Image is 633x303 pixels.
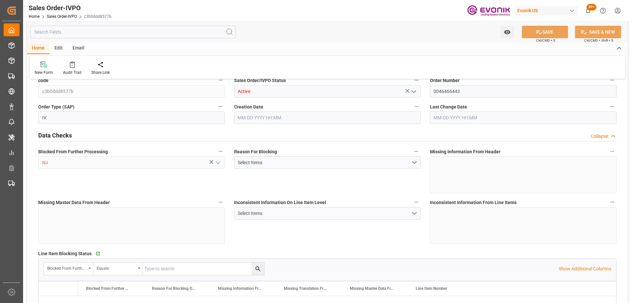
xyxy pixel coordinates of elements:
[238,210,411,217] div: Select Items
[430,104,467,110] span: Last Change Date
[412,76,421,84] button: Sales Order/IVPO Status
[416,286,447,291] span: Line Item Number
[97,264,136,271] div: Equals
[35,70,53,76] div: New Form
[559,265,611,272] p: Show Additional Columns
[581,3,595,18] button: show 100 new notifications
[515,6,578,15] div: Evonik US
[234,104,263,110] span: Creation Date
[212,158,222,168] button: open menu
[86,286,130,291] span: Blocked From Further Processing
[143,262,264,275] input: Type to search
[252,262,264,275] button: search button
[38,77,48,84] span: code
[284,286,328,291] span: Missing Translation From Master Data
[238,159,411,166] div: Select Items
[49,43,68,54] div: Edit
[234,148,277,155] span: Reason For Blocking
[412,147,421,156] button: Reason For Blocking
[608,147,617,156] button: Missing Information From Header
[93,262,143,275] button: open menu
[536,38,555,43] span: Ctrl/CMD + S
[575,26,621,38] button: SAVE & NEW
[44,262,93,275] button: open menu
[218,286,262,291] span: Missing Information From Line Item
[467,5,510,16] img: Evonik-brand-mark-Deep-Purple-RGB.jpeg_1700498283.jpeg
[234,156,421,169] button: open menu
[608,76,617,84] button: Order Number
[38,148,108,155] span: Blocked From Further Processing
[216,76,225,84] button: code
[584,38,613,43] span: Ctrl/CMD + Shift + S
[38,131,72,140] h2: Data Checks
[234,111,421,124] input: MM-DD-YYYY HH:MM
[408,86,418,97] button: open menu
[234,207,421,220] button: open menu
[216,102,225,111] button: Order Type (SAP)
[38,104,75,110] span: Order Type (SAP)
[412,102,421,111] button: Creation Date
[38,250,92,257] span: Line Item Blocking Status
[522,26,568,38] button: SAVE
[430,77,460,84] span: Order Number
[216,147,225,156] button: Blocked From Further Processing
[430,148,500,155] span: Missing Information From Header
[91,70,110,76] div: Share Link
[515,4,581,17] button: Evonik US
[47,14,77,19] a: Sales Order-IVPO
[47,264,86,271] div: Blocked From Further Processing
[500,26,514,38] button: open menu
[591,133,608,140] div: Collapse
[608,102,617,111] button: Last Change Date
[430,111,617,124] input: MM-DD-YYYY HH:MM
[595,3,610,18] button: Help Center
[38,199,110,206] span: Missing Master Data From Header
[608,198,617,206] button: Inconsistent Information From Line Items
[587,4,596,11] span: 99+
[412,198,421,206] button: Inconsistent Information On Line Item Level
[430,199,517,206] span: Inconsistent Information From Line Items
[68,43,89,54] div: Email
[30,26,236,38] input: Search Fields
[216,198,225,206] button: Missing Master Data From Header
[29,3,111,13] div: Sales Order-IVPO
[29,14,40,19] a: Home
[350,286,394,291] span: Missing Master Data From SAP
[63,70,81,76] div: Audit Trail
[27,43,49,54] div: Home
[152,286,196,291] span: Reason For Blocking On This Line Item
[234,77,286,84] span: Sales Order/IVPO Status
[234,199,326,206] span: Inconsistent Information On Line Item Level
